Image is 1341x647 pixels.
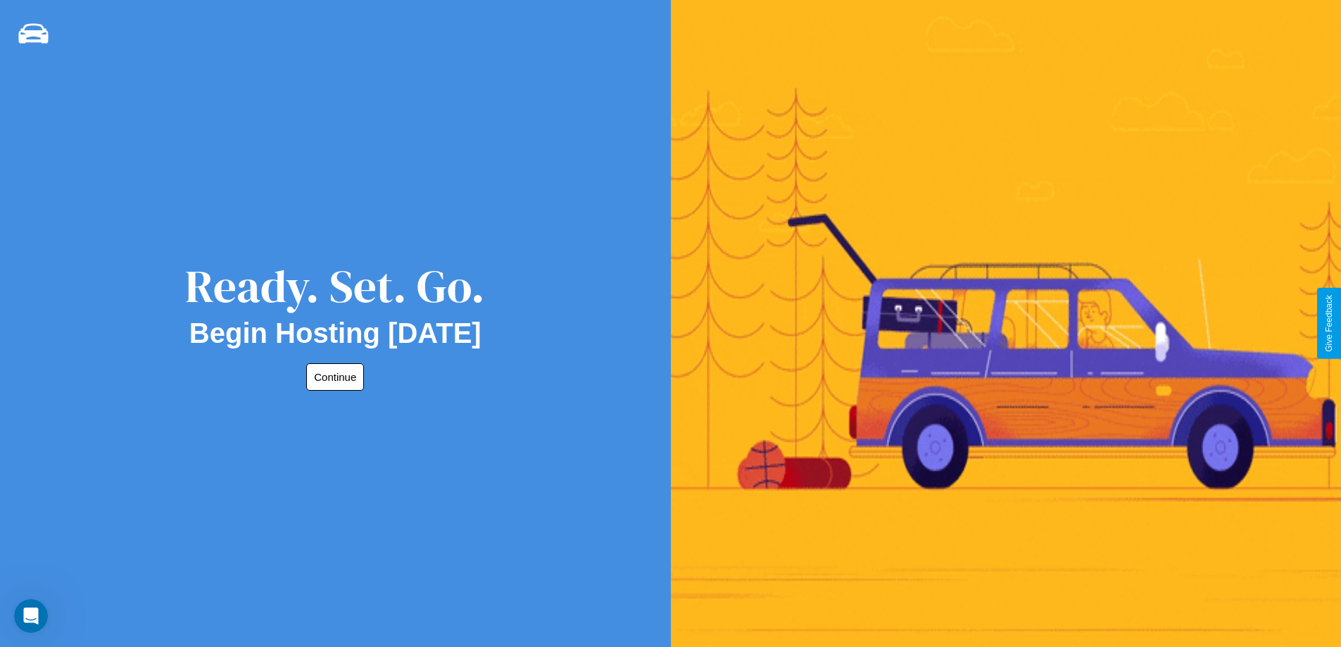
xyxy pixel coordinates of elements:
div: Ready. Set. Go. [185,255,485,318]
button: Continue [306,363,364,391]
iframe: Intercom live chat [14,599,48,633]
h2: Begin Hosting [DATE] [189,318,481,349]
div: Give Feedback [1324,295,1334,352]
